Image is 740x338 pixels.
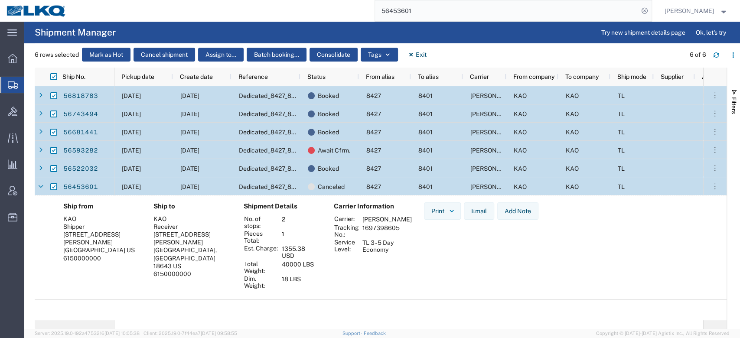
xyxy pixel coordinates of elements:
span: 09/01/2025 [180,129,199,136]
span: Supplier [661,73,684,80]
span: Booked [318,105,339,123]
span: TL [618,165,625,172]
span: 08/25/2025 [180,147,199,154]
div: KAO [63,215,140,223]
img: logo [6,4,67,17]
span: To alias [418,73,439,80]
span: 09/15/2025 [122,183,141,190]
span: 09/08/2025 [180,110,199,117]
span: KAO [566,165,579,172]
span: 10/20/2025 [122,92,141,99]
span: 8401 [418,110,433,117]
button: Tags [361,48,398,62]
span: TL [618,183,625,190]
td: 1355.38 USD [279,244,320,260]
th: Total Weight: [244,260,279,275]
a: 56593282 [63,144,98,158]
h4: Shipment Manager [35,22,116,43]
button: Assign to... [198,48,244,62]
span: 10/06/2025 [122,129,141,136]
span: 6 rows selected [35,50,79,59]
a: 56818783 [63,89,98,103]
span: KAO [514,110,527,117]
span: 08/11/2025 [180,183,199,190]
button: Email [464,202,494,220]
td: 40000 LBS [279,260,320,275]
span: Client: 2025.19.0-7f44ea7 [143,331,237,336]
span: Booked [318,159,339,178]
span: 8427 [366,92,381,99]
span: Filters [730,97,737,114]
span: 8427 [366,110,381,117]
span: Matt Harvey [665,6,714,16]
span: C.H. Robinson [470,183,520,190]
div: [STREET_ADDRESS][PERSON_NAME] [63,231,140,246]
span: KAO [566,129,579,136]
th: Est. Charge: [244,244,279,260]
th: Carrier: [334,215,359,224]
span: TL [618,110,625,117]
span: KAO [702,165,715,172]
span: 8401 [418,165,433,172]
span: KAO [702,147,715,154]
span: From company [513,73,554,80]
span: Copyright © [DATE]-[DATE] Agistix Inc., All Rights Reserved [596,330,730,337]
span: Canceled [318,178,345,196]
span: 09/22/2025 [122,165,141,172]
span: C.H. Robinson [470,110,520,117]
span: Booked [318,123,339,141]
td: 18 LBS [279,275,320,289]
div: 6 of 6 [690,50,706,59]
span: KAO [514,129,527,136]
div: Shipper [63,223,140,231]
span: KAO [514,147,527,154]
a: 56681441 [63,126,98,140]
span: 09/29/2025 [122,147,141,154]
h4: Ship from [63,202,140,210]
a: Feedback [364,331,386,336]
div: 6150000000 [153,270,230,278]
span: TL [618,147,625,154]
span: Dedicated_8427_8401_Eng Trans [239,110,333,117]
a: 56453601 [63,180,98,194]
span: To company [565,73,599,80]
span: 8427 [366,165,381,172]
span: Account [702,73,726,80]
button: Batch booking... [247,48,306,62]
span: KAO [566,92,579,99]
button: Consolidate [310,48,358,62]
td: [PERSON_NAME] [359,215,415,224]
span: Create date [180,73,213,80]
span: Ship mode [617,73,646,80]
span: Status [307,73,326,80]
div: Receiver [153,223,230,231]
span: 8427 [366,183,381,190]
h4: Ship to [153,202,230,210]
span: C.H. Robinson [470,92,520,99]
span: TL [618,92,625,99]
span: KAO [702,129,715,136]
span: C.H. Robinson [470,129,520,136]
span: KAO [566,147,579,154]
span: Dedicated_8427_8401_Eng Trans [239,147,333,154]
td: 1697398605 [359,224,415,238]
td: 1 [279,230,320,244]
th: Tracking No.: [334,224,359,238]
span: 8401 [418,147,433,154]
span: KAO [702,183,715,190]
span: Pickup date [121,73,154,80]
span: From alias [366,73,394,80]
span: TL [618,129,625,136]
span: 08/18/2025 [180,165,199,172]
span: KAO [566,110,579,117]
span: 8427 [366,129,381,136]
a: Support [342,331,364,336]
span: [DATE] 09:58:55 [201,331,237,336]
span: 8401 [418,129,433,136]
button: [PERSON_NAME] [664,6,728,16]
span: Dedicated_8427_8401_Eng Trans [239,129,333,136]
span: Dedicated_8427_8401_Eng Trans [239,183,333,190]
span: 8427 [366,147,381,154]
span: 10/13/2025 [122,110,141,117]
input: Search for shipment number, reference number [375,0,639,21]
